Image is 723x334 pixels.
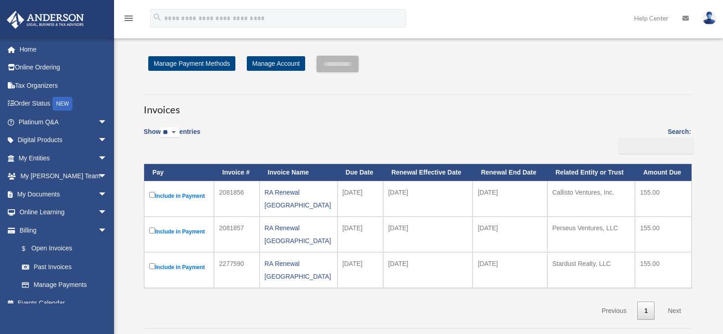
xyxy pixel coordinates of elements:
[27,243,31,254] span: $
[13,239,112,258] a: $Open Invoices
[214,217,260,252] td: 2081857
[98,185,116,204] span: arrow_drop_down
[635,252,692,288] td: 155.00
[149,228,155,233] input: Include in Payment
[13,258,116,276] a: Past Invoices
[383,252,473,288] td: [DATE]
[214,252,260,288] td: 2277590
[149,261,209,273] label: Include in Payment
[383,164,473,181] th: Renewal Effective Date: activate to sort column ascending
[473,181,547,217] td: [DATE]
[702,11,716,25] img: User Pic
[383,181,473,217] td: [DATE]
[338,181,383,217] td: [DATE]
[13,276,116,294] a: Manage Payments
[123,16,134,24] a: menu
[615,126,691,154] label: Search:
[98,131,116,150] span: arrow_drop_down
[547,217,635,252] td: Perseus Ventures, LLC
[6,76,121,95] a: Tax Organizers
[6,95,121,113] a: Order StatusNEW
[98,167,116,186] span: arrow_drop_down
[383,217,473,252] td: [DATE]
[144,94,691,117] h3: Invoices
[265,222,333,247] div: RA Renewal [GEOGRAPHIC_DATA]
[635,217,692,252] td: 155.00
[6,149,121,167] a: My Entitiesarrow_drop_down
[98,203,116,222] span: arrow_drop_down
[6,113,121,131] a: Platinum Q&Aarrow_drop_down
[144,126,200,147] label: Show entries
[547,252,635,288] td: Stardust Realty, LLC
[214,181,260,217] td: 2081856
[4,11,87,29] img: Anderson Advisors Platinum Portal
[547,181,635,217] td: Callisto Ventures, Inc.
[637,302,655,320] a: 1
[161,127,179,138] select: Showentries
[338,164,383,181] th: Due Date: activate to sort column ascending
[6,294,121,312] a: Events Calendar
[6,131,121,149] a: Digital Productsarrow_drop_down
[152,12,162,22] i: search
[635,181,692,217] td: 155.00
[661,302,688,320] a: Next
[247,56,305,71] a: Manage Account
[635,164,692,181] th: Amount Due: activate to sort column ascending
[595,302,633,320] a: Previous
[338,217,383,252] td: [DATE]
[265,186,333,212] div: RA Renewal [GEOGRAPHIC_DATA]
[338,252,383,288] td: [DATE]
[149,190,209,201] label: Include in Payment
[98,149,116,168] span: arrow_drop_down
[473,164,547,181] th: Renewal End Date: activate to sort column ascending
[473,217,547,252] td: [DATE]
[98,221,116,240] span: arrow_drop_down
[473,252,547,288] td: [DATE]
[6,58,121,77] a: Online Ordering
[6,221,116,239] a: Billingarrow_drop_down
[618,138,694,155] input: Search:
[260,164,338,181] th: Invoice Name: activate to sort column ascending
[123,13,134,24] i: menu
[6,185,121,203] a: My Documentsarrow_drop_down
[149,226,209,237] label: Include in Payment
[144,164,214,181] th: Pay: activate to sort column descending
[52,97,73,111] div: NEW
[214,164,260,181] th: Invoice #: activate to sort column ascending
[149,192,155,198] input: Include in Payment
[6,203,121,222] a: Online Learningarrow_drop_down
[98,113,116,132] span: arrow_drop_down
[6,167,121,186] a: My [PERSON_NAME] Teamarrow_drop_down
[547,164,635,181] th: Related Entity or Trust: activate to sort column ascending
[6,40,121,58] a: Home
[148,56,235,71] a: Manage Payment Methods
[265,257,333,283] div: RA Renewal [GEOGRAPHIC_DATA]
[149,263,155,269] input: Include in Payment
